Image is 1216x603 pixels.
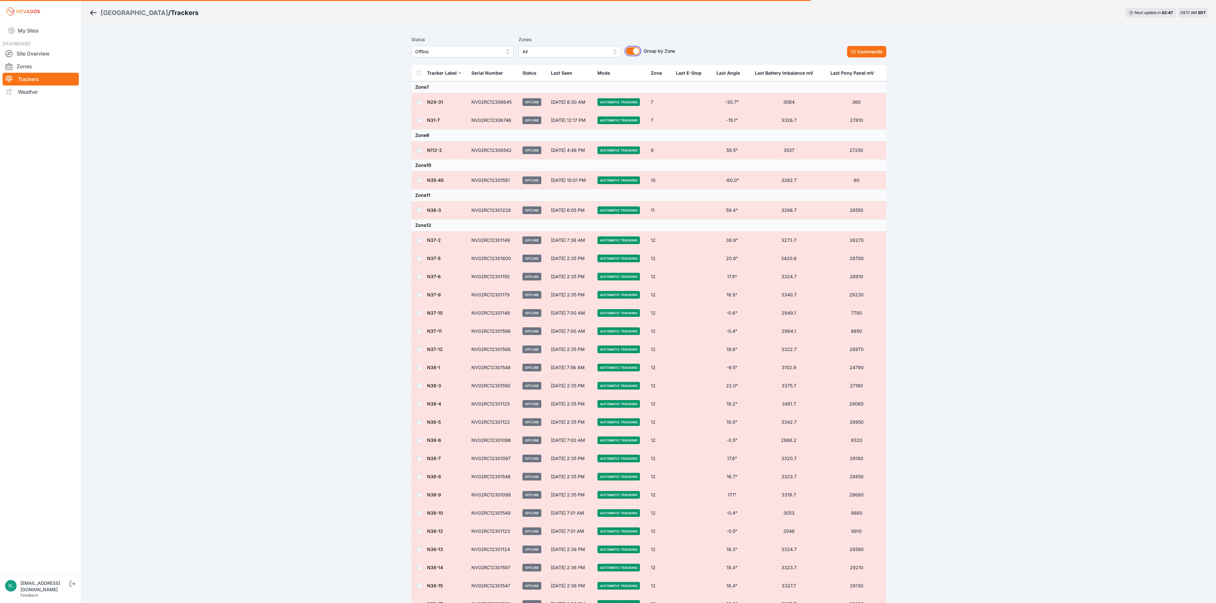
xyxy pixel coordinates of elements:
[597,491,640,499] span: Automatic Tracking
[468,540,519,559] td: NV02RC12301124
[597,176,640,184] span: Automatic Tracking
[751,450,827,468] td: 3320.7
[519,46,621,57] button: All
[647,231,672,249] td: 12
[713,304,751,322] td: -0.6°
[676,70,702,76] div: Last E-Stop
[713,450,751,468] td: 17.6°
[755,70,813,76] div: Last Battery Imbalance mV
[751,268,827,286] td: 3324.7
[597,564,640,571] span: Automatic Tracking
[751,540,827,559] td: 3324.7
[551,65,589,81] div: Last Seen
[713,504,751,522] td: -0.4°
[468,522,519,540] td: NV02RC12301123
[713,431,751,450] td: -0.5°
[676,65,707,81] button: Last E-Stop
[751,171,827,190] td: 3282.7
[827,201,886,220] td: 26550
[647,340,672,359] td: 12
[751,340,827,359] td: 3322.7
[647,522,672,540] td: 12
[751,286,827,304] td: 3340.7
[597,418,640,426] span: Automatic Tracking
[847,46,886,57] button: Commands
[713,201,751,220] td: 59.4°
[644,48,675,54] span: Group by Zone
[597,65,615,81] button: Mode
[411,46,514,57] button: Offline
[522,346,541,353] span: Offline
[468,111,519,130] td: NV02RC12306746
[597,400,640,408] span: Automatic Tracking
[647,322,672,340] td: 12
[547,249,593,268] td: [DATE] 2:35 PM
[713,249,751,268] td: 20.8°
[755,65,818,81] button: Last Battery Imbalance mV
[522,236,541,244] span: Offline
[713,359,751,377] td: -9.5°
[522,48,608,56] span: All
[468,231,519,249] td: NV02RC12301149
[597,116,640,124] span: Automatic Tracking
[597,455,640,462] span: Automatic Tracking
[597,291,640,299] span: Automatic Tracking
[547,111,593,130] td: [DATE] 12:17 PM
[411,36,514,43] label: Status
[647,201,672,220] td: 11
[427,346,443,352] a: N37-12
[427,419,441,425] a: N38-5
[3,60,79,73] a: Zones
[547,304,593,322] td: [DATE] 7:00 AM
[647,559,672,577] td: 12
[647,93,672,111] td: 7
[597,98,640,106] span: Automatic Tracking
[3,73,79,86] a: Trackers
[827,93,886,111] td: 360
[427,528,443,534] a: N38-12
[647,413,672,431] td: 12
[427,547,443,552] a: N38-13
[751,322,827,340] td: 2994.1
[427,99,443,105] a: N29-31
[547,359,593,377] td: [DATE] 7:56 AM
[647,171,672,190] td: 10
[647,468,672,486] td: 12
[827,577,886,595] td: 29130
[547,522,593,540] td: [DATE] 7:01 AM
[827,286,886,304] td: 29230
[468,304,519,322] td: NV02RC12301148
[427,237,441,243] a: N37-2
[713,286,751,304] td: 18.9°
[713,395,751,413] td: 19.2°
[597,546,640,553] span: Automatic Tracking
[713,486,751,504] td: 17.1°
[411,160,886,171] td: Zone 10
[427,147,442,153] a: N112-2
[20,593,38,598] a: Feedback
[3,23,79,38] a: My Sites
[547,340,593,359] td: [DATE] 2:35 PM
[522,418,541,426] span: Offline
[547,231,593,249] td: [DATE] 7:38 AM
[647,286,672,304] td: 12
[522,436,541,444] span: Offline
[1180,10,1197,15] span: 09:17 AM
[427,437,441,443] a: N38-6
[411,220,886,231] td: Zone 12
[751,486,827,504] td: 3319.7
[468,141,519,160] td: NV02RC12306542
[522,255,541,262] span: Offline
[547,540,593,559] td: [DATE] 2:36 PM
[647,304,672,322] td: 12
[547,577,593,595] td: [DATE] 2:36 PM
[647,111,672,130] td: 7
[522,98,541,106] span: Offline
[522,176,541,184] span: Offline
[471,70,503,76] div: Serial Number
[827,377,886,395] td: 27180
[522,70,537,76] div: Status
[427,292,441,297] a: N37-9
[751,141,827,160] td: 3537
[597,327,640,335] span: Automatic Tracking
